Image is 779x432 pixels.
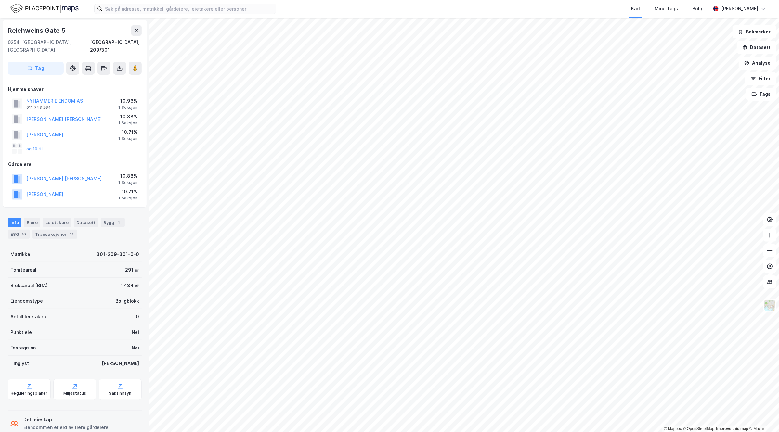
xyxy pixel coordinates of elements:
[10,3,79,14] img: logo.f888ab2527a4732fd821a326f86c7f29.svg
[118,97,137,105] div: 10.96%
[10,313,48,321] div: Antall leietakere
[8,160,141,168] div: Gårdeiere
[10,250,32,258] div: Matrikkel
[692,5,704,13] div: Bolig
[102,360,139,367] div: [PERSON_NAME]
[118,196,137,201] div: 1 Seksjon
[745,72,776,85] button: Filter
[10,297,43,305] div: Eiendomstype
[132,344,139,352] div: Nei
[746,88,776,101] button: Tags
[118,128,137,136] div: 10.71%
[132,328,139,336] div: Nei
[10,282,48,289] div: Bruksareal (BRA)
[74,218,98,227] div: Datasett
[121,282,139,289] div: 1 434 ㎡
[101,218,125,227] div: Bygg
[32,230,77,239] div: Transaksjoner
[26,105,51,110] div: 911 743 264
[125,266,139,274] div: 291 ㎡
[8,62,64,75] button: Tag
[737,41,776,54] button: Datasett
[20,231,27,237] div: 10
[8,218,21,227] div: Info
[24,218,40,227] div: Eiere
[118,136,137,141] div: 1 Seksjon
[739,57,776,70] button: Analyse
[43,218,71,227] div: Leietakere
[721,5,758,13] div: [PERSON_NAME]
[764,299,776,311] img: Z
[102,4,276,14] input: Søk på adresse, matrikkel, gårdeiere, leietakere eller personer
[23,424,109,431] div: Eiendommen er eid av flere gårdeiere
[118,113,137,121] div: 10.88%
[8,230,30,239] div: ESG
[733,25,776,38] button: Bokmerker
[11,391,47,396] div: Reguleringsplaner
[118,172,137,180] div: 10.88%
[63,391,86,396] div: Miljøstatus
[115,297,139,305] div: Boligblokk
[23,416,109,424] div: Delt eieskap
[90,38,142,54] div: [GEOGRAPHIC_DATA], 209/301
[109,391,132,396] div: Saksinnsyn
[655,5,678,13] div: Mine Tags
[116,219,122,226] div: 1
[97,250,139,258] div: 301-209-301-0-0
[10,266,36,274] div: Tomteareal
[664,426,682,431] a: Mapbox
[716,426,748,431] a: Improve this map
[8,38,90,54] div: 0254, [GEOGRAPHIC_DATA], [GEOGRAPHIC_DATA]
[10,344,36,352] div: Festegrunn
[747,401,779,432] iframe: Chat Widget
[118,121,137,126] div: 1 Seksjon
[8,85,141,93] div: Hjemmelshaver
[10,328,32,336] div: Punktleie
[683,426,715,431] a: OpenStreetMap
[8,25,67,36] div: Reichweins Gate 5
[118,105,137,110] div: 1 Seksjon
[68,231,75,237] div: 41
[631,5,640,13] div: Kart
[118,180,137,185] div: 1 Seksjon
[10,360,29,367] div: Tinglyst
[118,188,137,196] div: 10.71%
[136,313,139,321] div: 0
